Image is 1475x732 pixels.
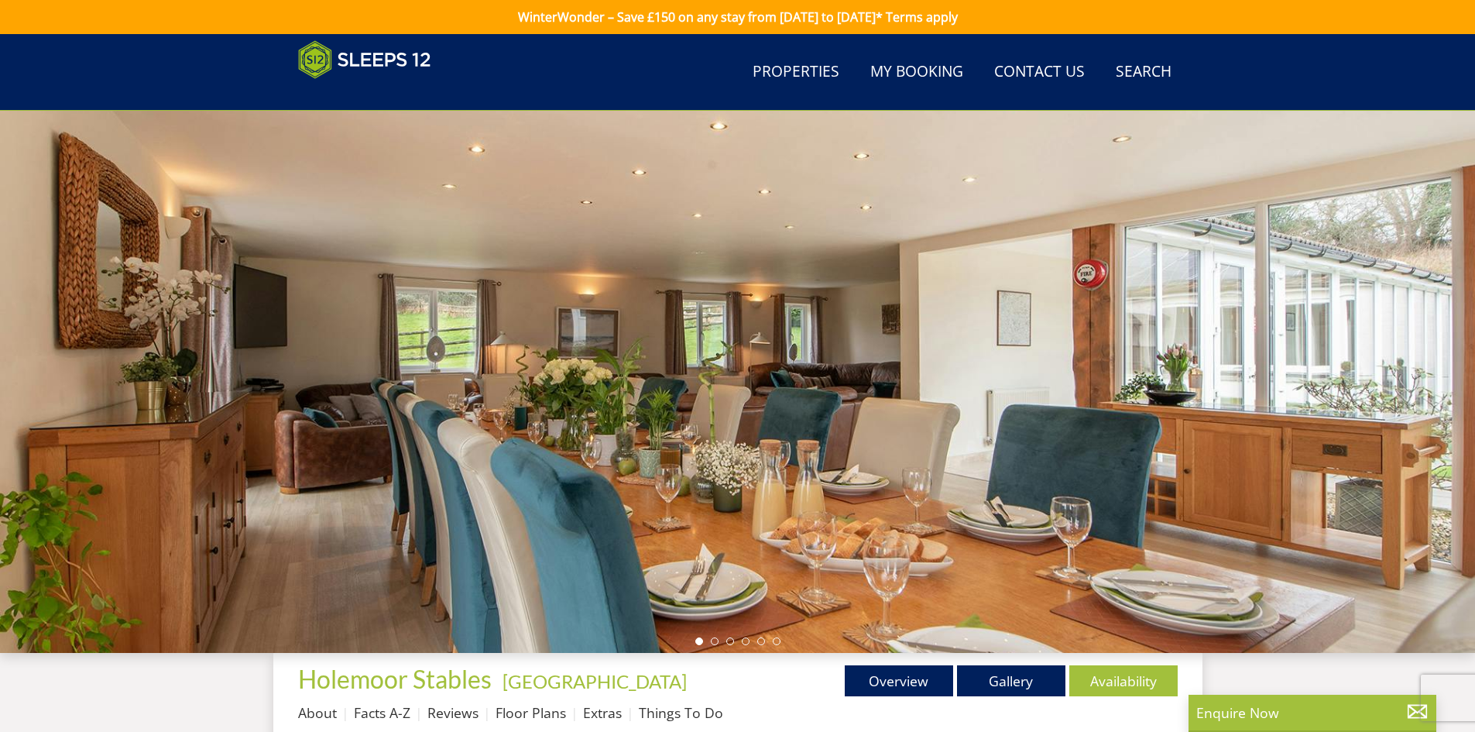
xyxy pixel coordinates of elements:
[583,703,622,722] a: Extras
[290,88,453,101] iframe: Customer reviews powered by Trustpilot
[354,703,410,722] a: Facts A-Z
[298,664,492,694] span: Holemoor Stables
[988,55,1091,90] a: Contact Us
[298,40,431,79] img: Sleeps 12
[496,703,566,722] a: Floor Plans
[496,670,687,692] span: -
[298,664,496,694] a: Holemoor Stables
[957,665,1065,696] a: Gallery
[1196,703,1429,723] p: Enquire Now
[1110,55,1178,90] a: Search
[503,670,687,692] a: [GEOGRAPHIC_DATA]
[1069,665,1178,696] a: Availability
[864,55,969,90] a: My Booking
[845,665,953,696] a: Overview
[746,55,846,90] a: Properties
[639,703,723,722] a: Things To Do
[427,703,479,722] a: Reviews
[298,703,337,722] a: About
